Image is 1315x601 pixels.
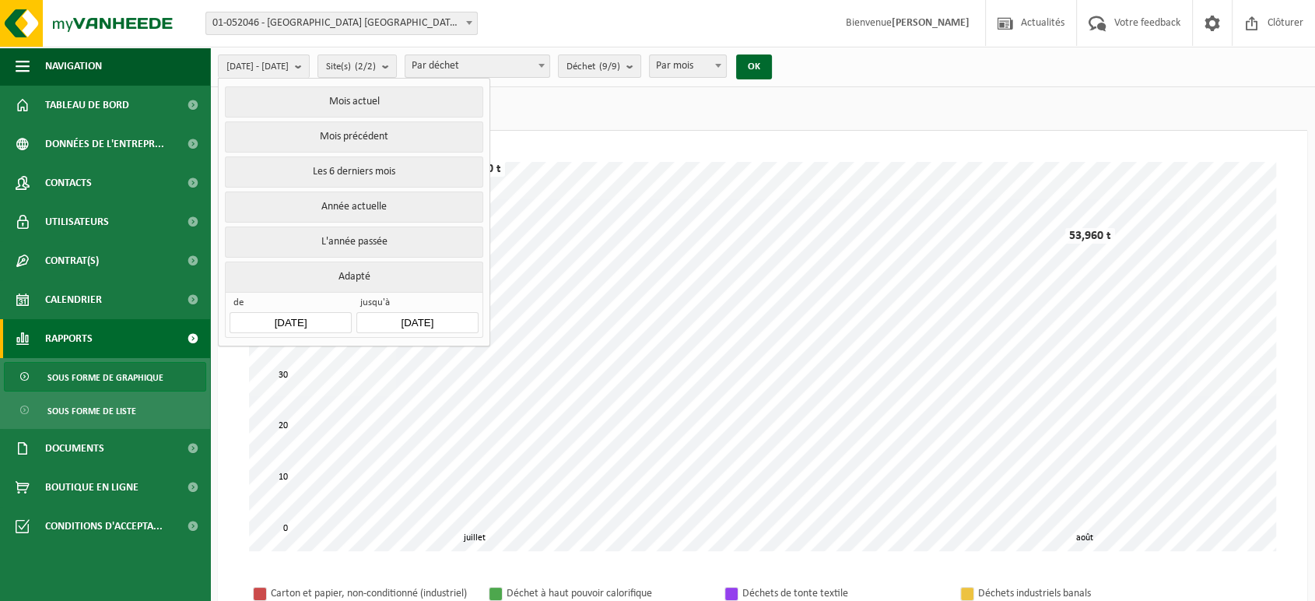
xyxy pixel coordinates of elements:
[326,55,376,79] span: Site(s)
[405,55,549,77] span: Par déchet
[225,192,482,223] button: Année actuelle
[355,62,376,72] count: (2/2)
[45,241,99,280] span: Contrat(s)
[225,227,482,258] button: L'année passée
[226,55,289,79] span: [DATE] - [DATE]
[45,468,139,507] span: Boutique en ligne
[45,429,104,468] span: Documents
[45,125,164,163] span: Données de l'entrepr...
[356,297,478,312] span: jusqu'à
[218,54,310,78] button: [DATE] - [DATE]
[599,62,620,72] count: (9/9)
[4,362,206,392] a: Sous forme de graphique
[45,86,129,125] span: Tableau de bord
[225,156,482,188] button: Les 6 derniers mois
[45,163,92,202] span: Contacts
[649,54,727,78] span: Par mois
[225,86,482,118] button: Mois actuel
[1065,228,1115,244] div: 53,960 t
[736,54,772,79] button: OK
[206,12,477,34] span: 01-052046 - SAINT-GOBAIN ADFORS BELGIUM - BUGGENHOUT
[45,507,163,546] span: Conditions d'accepta...
[47,396,136,426] span: Sous forme de liste
[45,47,102,86] span: Navigation
[405,54,550,78] span: Par déchet
[4,395,206,425] a: Sous forme de liste
[225,121,482,153] button: Mois précédent
[45,202,109,241] span: Utilisateurs
[205,12,478,35] span: 01-052046 - SAINT-GOBAIN ADFORS BELGIUM - BUGGENHOUT
[317,54,397,78] button: Site(s)(2/2)
[650,55,726,77] span: Par mois
[225,262,482,292] button: Adapté
[892,17,970,29] strong: [PERSON_NAME]
[566,55,620,79] span: Déchet
[47,363,163,392] span: Sous forme de graphique
[45,319,93,358] span: Rapports
[558,54,641,78] button: Déchet(9/9)
[45,280,102,319] span: Calendrier
[230,297,351,312] span: de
